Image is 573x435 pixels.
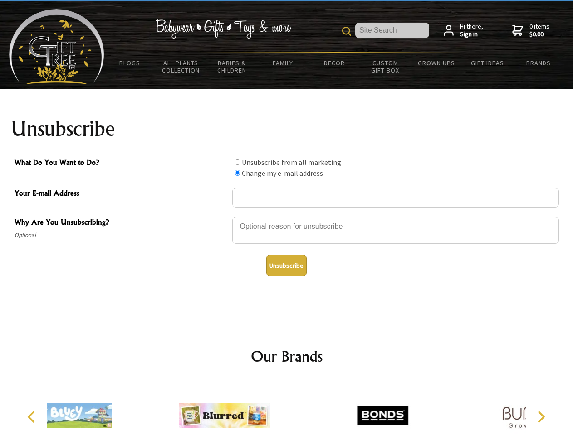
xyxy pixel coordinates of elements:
[342,27,351,36] img: product search
[444,23,483,39] a: Hi there,Sign in
[235,170,240,176] input: What Do You Want to Do?
[9,9,104,84] img: Babyware - Gifts - Toys and more...
[258,53,309,72] a: Family
[15,188,228,201] span: Your E-mail Address
[529,30,549,39] strong: $0.00
[513,53,564,72] a: Brands
[309,53,360,72] a: Decor
[232,217,559,244] textarea: Why Are You Unsubscribing?
[15,230,228,241] span: Optional
[11,118,563,140] h1: Unsubscribe
[242,169,323,178] label: Change my e-mail address
[15,157,228,170] span: What Do You Want to Do?
[411,53,462,72] a: Grown Ups
[355,23,429,38] input: Site Search
[232,188,559,208] input: Your E-mail Address
[18,345,555,367] h2: Our Brands
[242,158,341,167] label: Unsubscribe from all marketing
[360,53,411,80] a: Custom Gift Box
[462,53,513,72] a: Gift Ideas
[235,159,240,165] input: What Do You Want to Do?
[23,407,43,427] button: Previous
[155,19,291,39] img: Babywear - Gifts - Toys & more
[531,407,551,427] button: Next
[104,53,156,72] a: BLOGS
[15,217,228,230] span: Why Are You Unsubscribing?
[460,30,483,39] strong: Sign in
[156,53,207,80] a: All Plants Collection
[206,53,258,80] a: Babies & Children
[460,23,483,39] span: Hi there,
[512,23,549,39] a: 0 items$0.00
[529,22,549,39] span: 0 items
[266,255,307,276] button: Unsubscribe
